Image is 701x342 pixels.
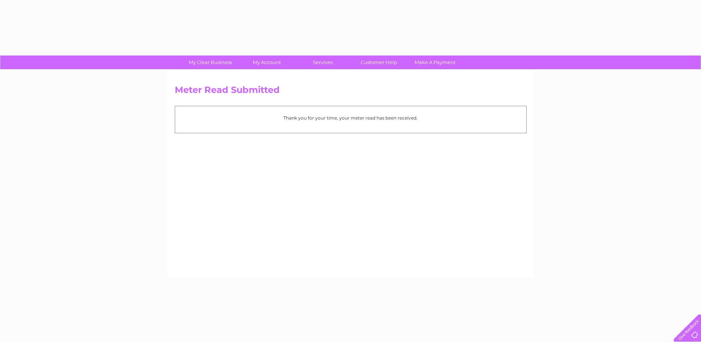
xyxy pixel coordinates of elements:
[348,56,409,69] a: Customer Help
[292,56,353,69] a: Services
[179,114,523,121] p: Thank you for your time, your meter read has been received.
[175,85,527,99] h2: Meter Read Submitted
[180,56,241,69] a: My Clear Business
[405,56,466,69] a: Make A Payment
[236,56,297,69] a: My Account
